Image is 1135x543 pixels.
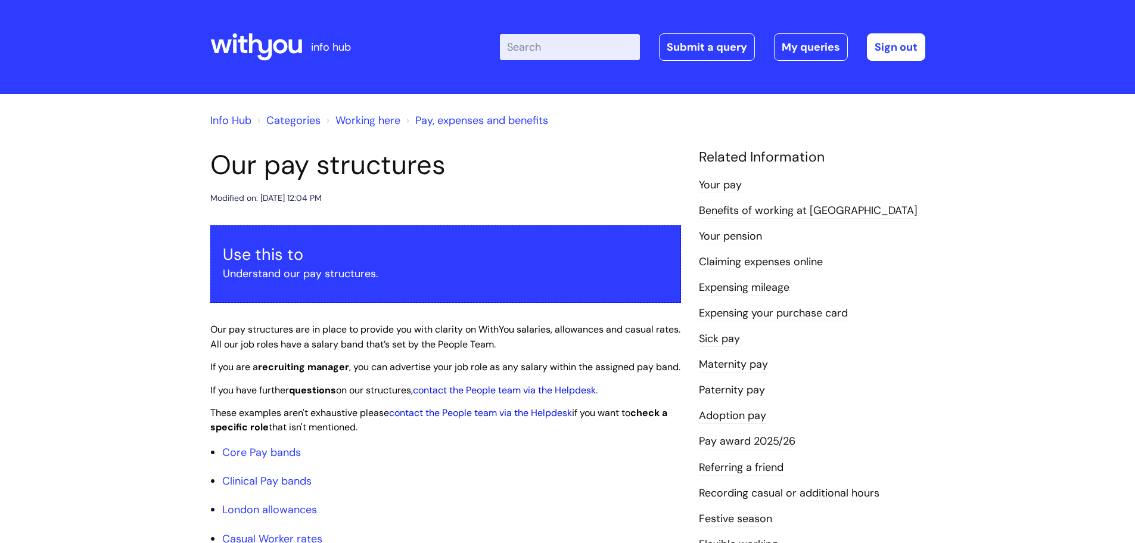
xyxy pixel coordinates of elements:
a: Submit a query [659,33,755,61]
strong: recruiting manager [258,361,349,373]
a: Expensing mileage [699,280,789,296]
a: Adoption pay [699,408,766,424]
span: These examples aren't exhaustive please if you want to that isn't mentioned. [210,407,667,434]
strong: questions [289,384,336,396]
a: Recording casual or additional hours [699,486,879,501]
a: Claiming expenses online [699,255,823,270]
a: Categories [266,113,321,128]
a: Your pay [699,178,742,193]
a: Your pension [699,229,762,244]
span: If you have further on our structures, . [210,384,598,396]
a: Maternity pay [699,357,768,373]
li: Solution home [254,111,321,130]
input: Search [500,34,640,60]
a: Core Pay bands [222,445,301,460]
a: Clinical Pay bands [222,474,312,488]
p: Understand our pay structures. [223,264,668,283]
a: Info Hub [210,113,251,128]
a: Benefits of working at [GEOGRAPHIC_DATA] [699,203,918,219]
h1: Our pay structures [210,149,681,181]
a: Sick pay [699,331,740,347]
a: Sign out [867,33,925,61]
div: | - [500,33,925,61]
a: contact the People team via the Helpdesk [389,407,572,419]
a: London allowances [222,502,317,517]
a: Working here [335,113,400,128]
a: My queries [774,33,848,61]
p: info hub [311,38,351,57]
a: Referring a friend [699,460,783,476]
span: If you are a , you can advertise your job role as any salary within the assigned pay band. [210,361,680,373]
h3: Use this to [223,245,668,264]
span: Our pay structures are in place to provide you with clarity on WithYou salaries, allowances and c... [210,323,680,350]
li: Working here [324,111,400,130]
h4: Related Information [699,149,925,166]
a: Expensing your purchase card [699,306,848,321]
a: Festive season [699,511,772,527]
a: Pay award 2025/26 [699,434,795,449]
a: Pay, expenses and benefits [415,113,548,128]
div: Modified on: [DATE] 12:04 PM [210,191,322,206]
a: Paternity pay [699,383,765,398]
a: contact the People team via the Helpdesk [413,384,596,396]
li: Pay, expenses and benefits [403,111,548,130]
